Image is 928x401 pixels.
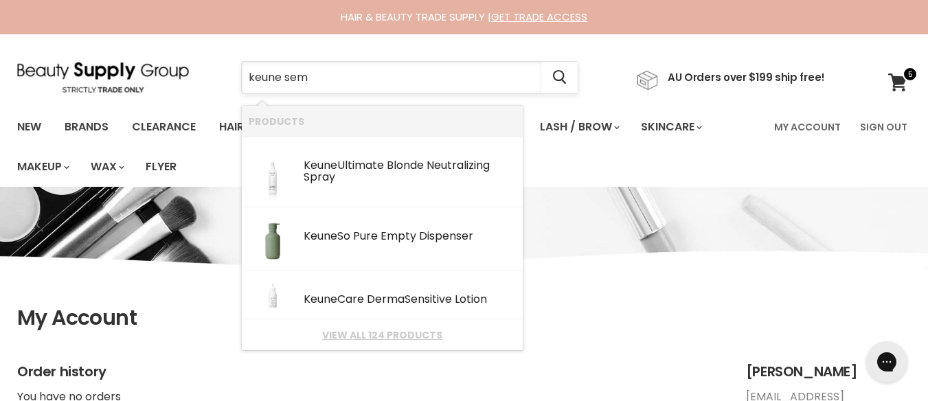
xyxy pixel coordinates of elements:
a: Haircare [209,113,288,141]
a: Brands [54,113,119,141]
a: Flyer [135,152,187,181]
a: View all 124 products [249,330,516,341]
a: My Account [766,113,849,141]
li: Products: Keune Care Derma Sensitive Lotion [242,271,523,319]
li: Products: Keune So Pure Empty Dispenser [242,207,523,271]
a: Skincare [631,113,710,141]
b: se [456,228,468,244]
li: Products [242,106,523,137]
a: New [7,113,52,141]
a: Sign Out [852,113,916,141]
input: Search [242,62,541,93]
li: View All [242,319,523,350]
h2: [PERSON_NAME] [746,364,911,380]
div: Ultimate Blonde Neutralizing Spray [304,159,516,185]
form: Product [241,61,578,94]
button: Search [541,62,578,93]
b: Se [405,291,418,307]
iframe: Gorgias live chat messenger [859,336,914,387]
div: So Pure Empty Dispen r [304,230,516,244]
a: Wax [80,152,133,181]
b: Keune [304,157,337,173]
a: Clearance [122,113,206,141]
a: Makeup [7,152,78,181]
li: Products: Keune Ultimate Blonde Neutralizing Spray [242,137,523,207]
img: 13072_1_200x.jpg [251,144,295,201]
img: dermasenlotion_200x.png [249,277,297,313]
b: Keune [304,228,337,244]
div: Care Derma nsitive Lotion [304,293,516,308]
h1: My Account [17,306,911,330]
b: Keune [304,291,337,307]
ul: Main menu [7,107,766,187]
h2: Order history [17,364,718,380]
img: Keune-So-Pure-refillable-bottle-400ml.webp [249,214,297,264]
a: Lash / Brow [530,113,628,141]
a: GET TRADE ACCESS [491,10,587,24]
